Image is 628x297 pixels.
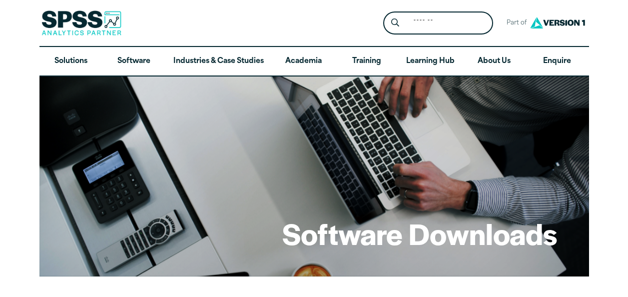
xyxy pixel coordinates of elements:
[165,47,272,76] a: Industries & Case Studies
[272,47,335,76] a: Academia
[526,47,589,76] a: Enquire
[335,47,398,76] a: Training
[39,47,102,76] a: Solutions
[282,214,557,253] h1: Software Downloads
[102,47,165,76] a: Software
[398,47,463,76] a: Learning Hub
[386,14,404,32] button: Search magnifying glass icon
[41,10,121,35] img: SPSS Analytics Partner
[528,13,588,32] img: Version1 Logo
[501,16,528,30] span: Part of
[39,47,589,76] nav: Desktop version of site main menu
[463,47,526,76] a: About Us
[383,11,493,35] form: Site Header Search Form
[391,18,399,27] svg: Search magnifying glass icon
